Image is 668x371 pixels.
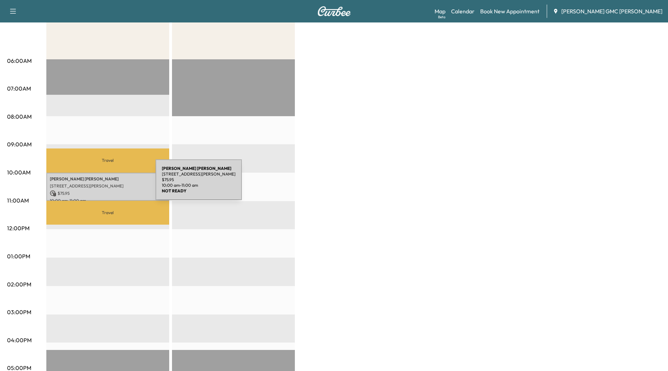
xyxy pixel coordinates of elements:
[162,171,236,177] p: [STREET_ADDRESS][PERSON_NAME]
[50,190,166,197] p: $ 75.95
[7,57,32,65] p: 06:00AM
[7,280,31,289] p: 02:00PM
[561,7,662,15] span: [PERSON_NAME] GMC [PERSON_NAME]
[162,177,236,183] p: $ 75.95
[50,183,166,189] p: [STREET_ADDRESS][PERSON_NAME]
[480,7,540,15] a: Book New Appointment
[162,188,186,193] b: NOT READY
[162,166,231,171] b: [PERSON_NAME] [PERSON_NAME]
[7,196,29,205] p: 11:00AM
[162,183,236,188] p: 10:00 am - 11:00 am
[7,84,31,93] p: 07:00AM
[7,112,32,121] p: 08:00AM
[438,14,445,20] div: Beta
[7,252,30,260] p: 01:00PM
[7,140,32,148] p: 09:00AM
[7,336,32,344] p: 04:00PM
[7,224,29,232] p: 12:00PM
[46,201,169,224] p: Travel
[7,308,31,316] p: 03:00PM
[451,7,475,15] a: Calendar
[46,148,169,173] p: Travel
[7,168,31,177] p: 10:00AM
[317,6,351,16] img: Curbee Logo
[50,176,166,182] p: [PERSON_NAME] [PERSON_NAME]
[435,7,445,15] a: MapBeta
[50,198,166,204] p: 10:00 am - 11:00 am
